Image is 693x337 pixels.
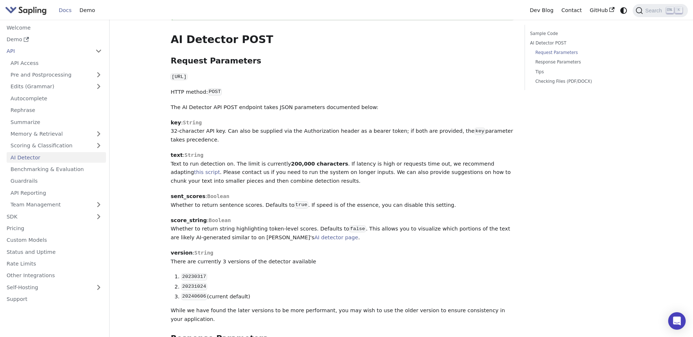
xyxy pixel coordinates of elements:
[209,217,231,223] span: Boolean
[171,217,207,223] strong: score_string
[675,7,682,13] kbd: K
[91,211,106,222] button: Expand sidebar category 'SDK'
[91,46,106,57] button: Collapse sidebar category 'API'
[3,247,106,257] a: Status and Uptime
[181,293,514,301] li: (current default)
[3,270,106,281] a: Other Integrations
[7,58,106,68] a: API Access
[7,117,106,127] a: Summarize
[314,235,358,240] a: AI detector page
[294,201,308,209] code: true
[194,250,213,256] span: String
[171,56,514,66] h3: Request Parameters
[171,250,193,256] strong: version
[3,46,91,57] a: API
[3,294,106,305] a: Support
[5,5,47,16] img: Sapling.ai
[171,119,514,144] p: : 32-character API key. Can also be supplied via the Authorization header as a bearer token; if b...
[207,193,229,199] span: Boolean
[171,120,181,125] strong: key
[633,4,688,17] button: Search (Ctrl+K)
[530,30,629,37] a: Sample Code
[3,34,106,45] a: Demo
[171,152,183,158] strong: text
[643,8,666,13] span: Search
[3,22,106,33] a: Welcome
[194,169,220,175] a: this script
[7,176,106,186] a: Guardrails
[183,120,202,125] span: String
[7,140,106,151] a: Scoring & Classification
[5,5,49,16] a: Sapling.ai
[171,73,187,81] code: [URL]
[535,69,627,75] a: Tips
[7,187,106,198] a: API Reporting
[171,192,514,210] p: : Whether to return sentence scores. Defaults to . If speed is of the essence, you can disable th...
[171,249,514,266] p: : There are currently 3 versions of the detector available
[171,33,514,46] h2: AI Detector POST
[7,200,106,210] a: Team Management
[530,40,629,47] a: AI Detector POST
[668,312,686,330] div: Open Intercom Messenger
[171,88,514,97] p: HTTP method:
[3,235,106,245] a: Custom Models
[535,49,627,56] a: Request Parameters
[181,293,207,300] code: 20240606
[7,152,106,163] a: AI Detector
[171,103,514,112] p: The AI Detector API POST endpoint takes JSON parameters documented below:
[3,282,106,293] a: Self-Hosting
[171,193,205,199] strong: sent_scores
[557,5,586,16] a: Contact
[171,306,514,324] p: While we have found the later versions to be more performant, you may wish to use the older versi...
[3,223,106,234] a: Pricing
[171,216,514,242] p: : Whether to return string highlighting token-level scores. Defaults to . This allows you to visu...
[526,5,557,16] a: Dev Blog
[7,70,106,80] a: Pre and Postprocessing
[475,128,485,135] code: key
[7,129,106,139] a: Memory & Retrieval
[618,5,629,16] button: Switch between dark and light mode (currently system mode)
[171,151,514,186] p: : Text to run detection on. The limit is currently . If latency is high or requests time out, we ...
[586,5,618,16] a: GitHub
[76,5,99,16] a: Demo
[535,78,627,85] a: Checking Files (PDF/DOCX)
[208,88,222,96] code: POST
[7,105,106,116] a: Rephrase
[535,59,627,66] a: Response Parameters
[7,93,106,104] a: Autocomplete
[7,164,106,175] a: Benchmarking & Evaluation
[349,225,366,233] code: false
[3,259,106,269] a: Rate Limits
[181,283,207,290] code: 20231024
[3,211,91,222] a: SDK
[7,81,106,92] a: Edits (Grammar)
[55,5,76,16] a: Docs
[291,161,348,167] strong: 200,000 characters
[181,273,207,280] code: 20230317
[184,152,203,158] span: String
